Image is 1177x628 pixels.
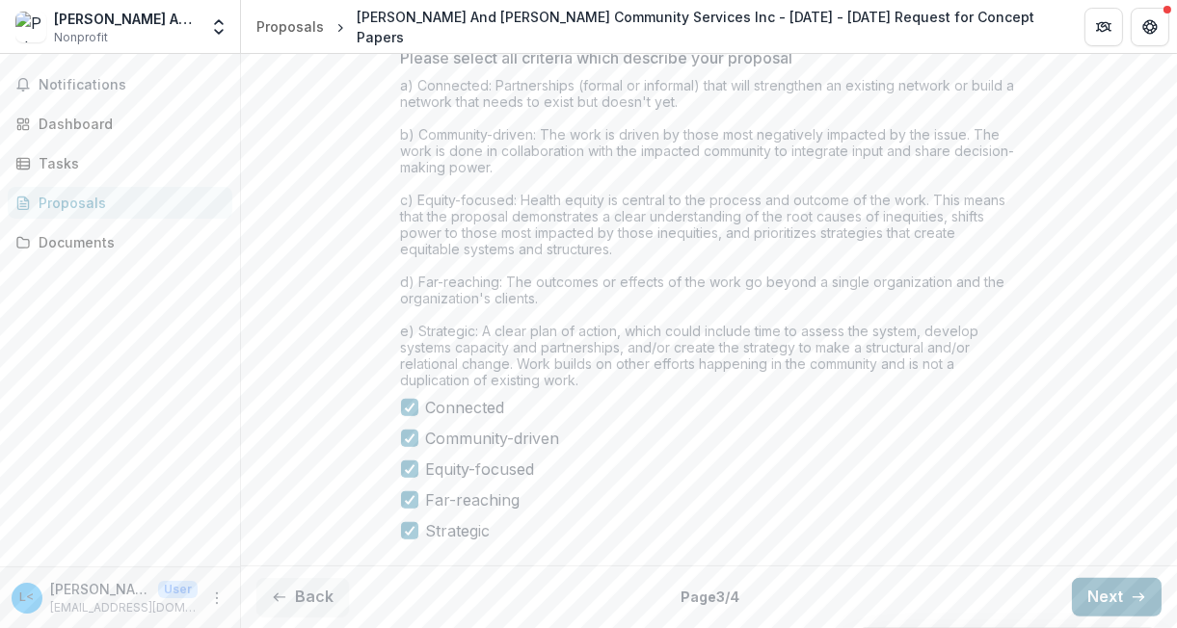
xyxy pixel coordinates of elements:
a: Tasks [8,147,232,179]
span: Strategic [426,519,491,542]
a: Proposals [8,187,232,219]
button: Back [256,578,349,616]
div: [PERSON_NAME] And [PERSON_NAME] Community Services Inc - [DATE] - [DATE] Request for Concept Papers [357,7,1054,47]
span: Community-driven [426,427,560,450]
div: [PERSON_NAME] And [PERSON_NAME] Community Services Inc [54,9,198,29]
nav: breadcrumb [249,3,1061,51]
div: a) Connected: Partnerships (formal or informal) that will strengthen an existing network or build... [401,77,1018,396]
img: Peter And Paul Community Services Inc [15,12,46,42]
div: Dashboard [39,114,217,134]
button: Open entity switcher [205,8,232,46]
span: Equity-focused [426,458,535,481]
div: Proposals [256,16,324,37]
a: Proposals [249,13,332,40]
p: [EMAIL_ADDRESS][DOMAIN_NAME] [50,599,198,616]
a: Dashboard [8,108,232,140]
p: [PERSON_NAME] <[EMAIL_ADDRESS][DOMAIN_NAME]> [50,579,150,599]
p: Please select all criteria which describe your proposal [401,46,793,69]
div: Tasks [39,153,217,173]
button: Notifications [8,69,232,100]
div: Linda Callanan <lcallanan@ppcsinc.org> [20,591,35,604]
button: Partners [1084,8,1123,46]
button: Next [1072,578,1162,616]
button: Get Help [1131,8,1169,46]
span: Far-reaching [426,488,521,511]
div: Documents [39,232,217,252]
span: Nonprofit [54,29,108,46]
span: Notifications [39,77,225,93]
p: User [158,581,198,598]
button: More [205,587,228,610]
p: Page 3 / 4 [682,587,740,607]
div: Proposals [39,193,217,213]
span: Connected [426,396,505,419]
a: Documents [8,226,232,258]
